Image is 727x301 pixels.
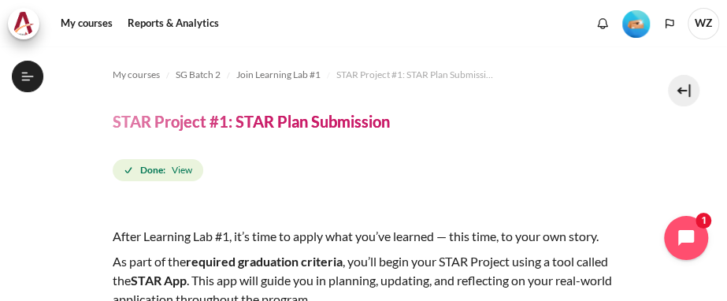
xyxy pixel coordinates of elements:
img: Level #2 [622,10,650,38]
h4: STAR Project #1: STAR Plan Submission [113,111,390,132]
span: Join Learning Lab #1 [236,68,321,82]
a: My courses [113,65,160,84]
a: SG Batch 2 [176,65,221,84]
div: Show notification window with no new notifications [591,12,614,35]
img: Architeck [13,12,35,35]
a: My courses [55,8,118,39]
button: Languages [658,12,681,35]
strong: Done: [140,163,165,177]
p: After Learning Lab #1, it’s time to apply what you’ve learned — this time, to your own story. [113,227,615,246]
a: User menu [688,8,719,39]
a: Level #2 [616,9,656,38]
div: Completion requirements for STAR Project #1: STAR Plan Submission [113,156,206,184]
a: Reports & Analytics [122,8,224,39]
span: WZ [688,8,719,39]
a: STAR Project #1: STAR Plan Submission [336,65,494,84]
span: My courses [113,68,160,82]
span: SG Batch 2 [176,68,221,82]
a: Join Learning Lab #1 [236,65,321,84]
a: Architeck Architeck [8,8,47,39]
strong: required graduation criteria [186,254,343,269]
div: Level #2 [622,9,650,38]
span: STAR Project #1: STAR Plan Submission [336,68,494,82]
nav: Navigation bar [113,62,615,87]
span: View [172,163,192,177]
strong: STAR App [131,273,187,288]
